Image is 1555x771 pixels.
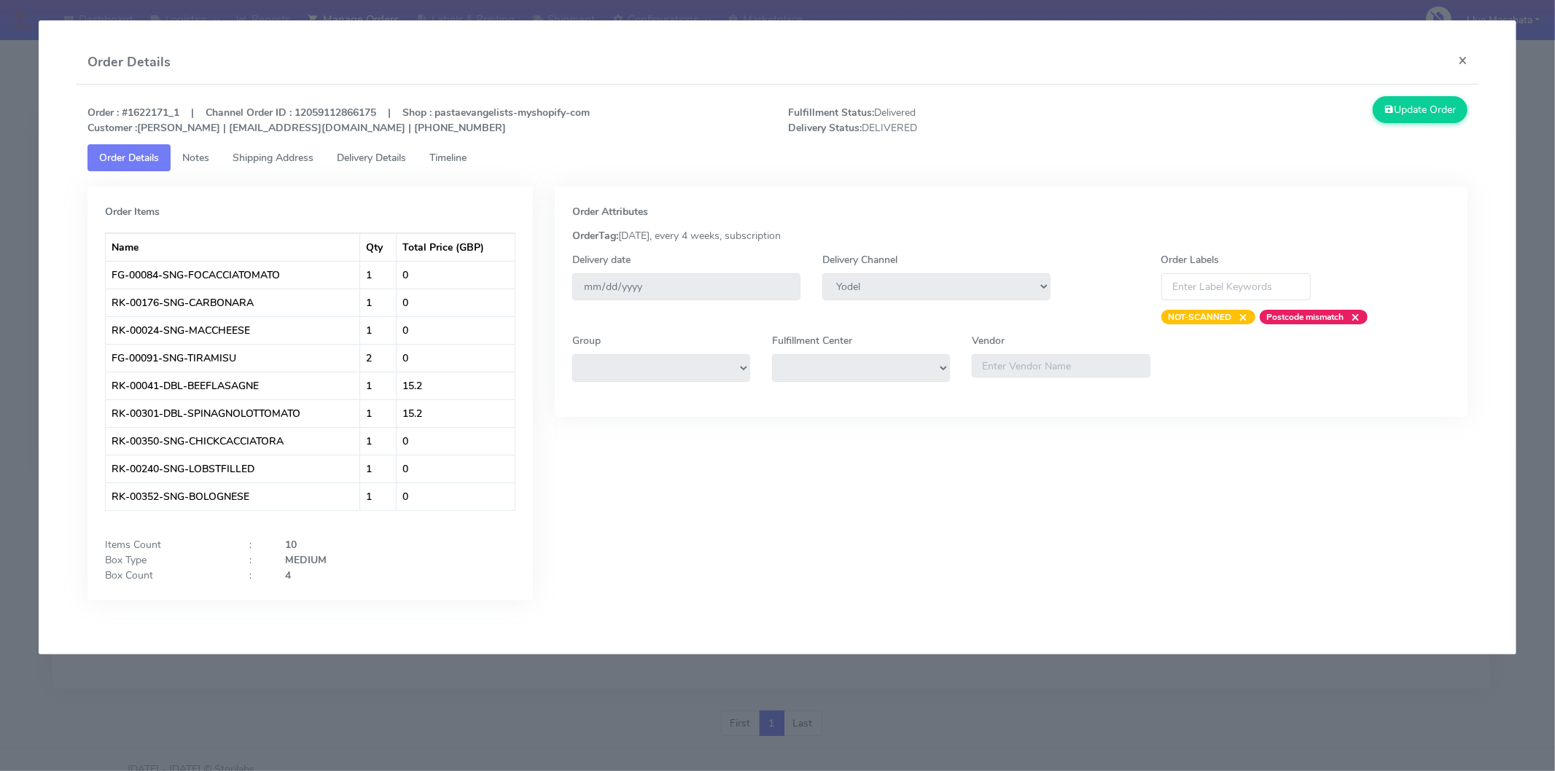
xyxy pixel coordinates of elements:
td: 1 [360,399,397,427]
div: : [238,568,274,583]
div: [DATE], every 4 weeks, subscription [561,228,1461,243]
span: Shipping Address [233,151,313,165]
div: : [238,552,274,568]
td: RK-00301-DBL-SPINAGNOLOTTOMATO [106,399,360,427]
td: 1 [360,455,397,482]
td: FG-00084-SNG-FOCACCIATOMATO [106,261,360,289]
strong: Delivery Status: [788,121,862,135]
strong: Fulfillment Status: [788,106,874,120]
td: RK-00024-SNG-MACCHEESE [106,316,360,344]
strong: NOT-SCANNED [1169,311,1232,323]
div: Items Count [94,537,238,552]
td: RK-00041-DBL-BEEFLASAGNE [106,372,360,399]
th: Name [106,233,360,261]
strong: OrderTag: [572,229,618,243]
td: 1 [360,261,397,289]
td: RK-00350-SNG-CHICKCACCIATORA [106,427,360,455]
span: × [1232,310,1248,324]
th: Qty [360,233,397,261]
td: 1 [360,372,397,399]
td: RK-00240-SNG-LOBSTFILLED [106,455,360,482]
label: Delivery date [572,252,631,267]
span: Notes [182,151,209,165]
td: 0 [397,455,515,482]
td: 0 [397,427,515,455]
strong: Customer : [87,121,137,135]
td: 1 [360,289,397,316]
td: 15.2 [397,399,515,427]
td: 0 [397,289,515,316]
strong: Order : #1622171_1 | Channel Order ID : 12059112866175 | Shop : pastaevangelists-myshopify-com [P... [87,106,590,135]
td: FG-00091-SNG-TIRAMISU [106,344,360,372]
td: RK-00352-SNG-BOLOGNESE [106,482,360,510]
div: Box Type [94,552,238,568]
strong: 10 [285,538,297,552]
td: 15.2 [397,372,515,399]
div: Box Count [94,568,238,583]
span: Timeline [429,151,467,165]
td: 1 [360,427,397,455]
strong: MEDIUM [285,553,327,567]
span: Delivered DELIVERED [777,105,1128,136]
button: Close [1446,41,1479,79]
td: 0 [397,316,515,344]
label: Fulfillment Center [772,333,852,348]
label: Vendor [972,333,1005,348]
td: 0 [397,344,515,372]
strong: Order Items [105,205,160,219]
td: 1 [360,482,397,510]
h4: Order Details [87,52,171,72]
div: : [238,537,274,552]
input: Enter Vendor Name [972,354,1150,377]
td: RK-00176-SNG-CARBONARA [106,289,360,316]
button: Update Order [1373,96,1468,123]
ul: Tabs [87,144,1468,171]
td: 0 [397,482,515,510]
strong: Order Attributes [572,205,648,219]
label: Group [572,333,601,348]
strong: Postcode mismatch [1267,311,1344,323]
td: 1 [360,316,397,344]
span: Order Details [99,151,159,165]
th: Total Price (GBP) [397,233,515,261]
label: Delivery Channel [822,252,897,267]
td: 2 [360,344,397,372]
strong: 4 [285,568,291,582]
span: × [1344,310,1360,324]
input: Enter Label Keywords [1161,273,1312,300]
span: Delivery Details [337,151,406,165]
label: Order Labels [1161,252,1220,267]
td: 0 [397,261,515,289]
